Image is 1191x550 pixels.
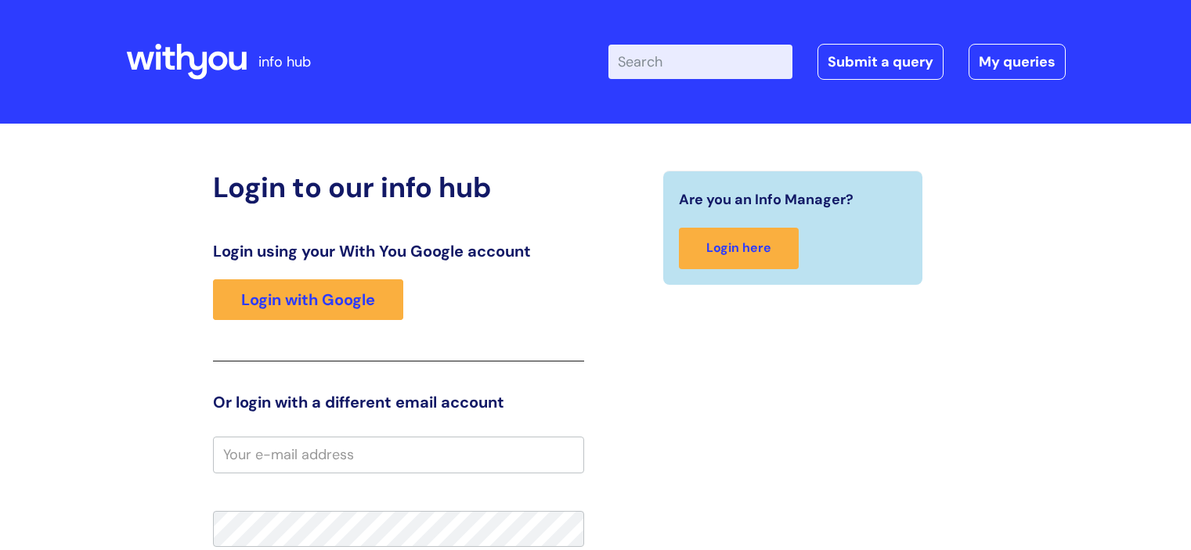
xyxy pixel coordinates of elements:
[213,242,584,261] h3: Login using your With You Google account
[258,49,311,74] p: info hub
[213,279,403,320] a: Login with Google
[608,45,792,79] input: Search
[969,44,1066,80] a: My queries
[679,187,854,212] span: Are you an Info Manager?
[679,228,799,269] a: Login here
[213,393,584,412] h3: Or login with a different email account
[213,437,584,473] input: Your e-mail address
[213,171,584,204] h2: Login to our info hub
[817,44,944,80] a: Submit a query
